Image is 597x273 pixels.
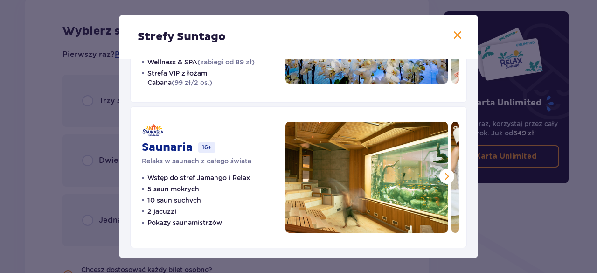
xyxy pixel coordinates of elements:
[142,156,251,166] p: Relaks w saunach z całego świata
[147,57,255,67] p: Wellness & SPA
[147,173,250,182] p: Wstęp do stref Jamango i Relax
[142,140,193,154] p: Saunaria
[147,196,201,205] p: 10 saun suchych
[147,207,176,216] p: 2 jacuzzi
[142,122,164,139] img: Saunaria logo
[147,184,199,194] p: 5 saun mokrych
[172,79,212,86] span: (99 zł/2 os.)
[138,30,226,44] p: Strefy Suntago
[285,122,448,233] img: Saunaria
[147,218,222,227] p: Pokazy saunamistrzów
[198,142,215,153] p: 16+
[197,58,255,66] span: (zabiegi od 89 zł)
[147,69,274,87] p: Strefa VIP z łożami Cabana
